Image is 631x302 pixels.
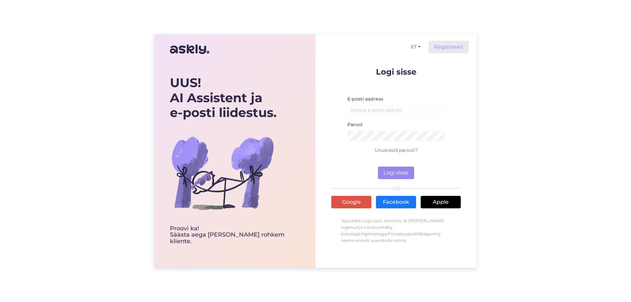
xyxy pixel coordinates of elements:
img: bg-askly [170,120,275,225]
img: Askly [170,41,209,57]
label: Parool [347,121,362,128]
a: Unustasid parooli? [375,147,418,153]
a: Facebook [376,196,416,208]
label: E-posti aadress [347,96,383,103]
span: VÕI [391,186,402,191]
a: Registreeri [429,41,469,53]
p: Vajutades Logi sisse, kinnitan, et [PERSON_NAME] lugenud ja nõustun , ning saama emaile uuenduste... [331,214,461,247]
input: Sisesta e-posti aadress [347,105,445,115]
button: Logi sisse [378,167,414,179]
a: Apple [421,196,461,208]
p: Logi sisse [331,68,461,76]
button: ET [409,42,423,52]
a: Privaatsuspoliitikaga [388,231,431,236]
a: Askly Kasutajatingimustega [341,225,392,236]
div: UUS! AI Assistent ja e-posti liidestus. [170,75,300,120]
div: Proovi ka! Säästa aega [PERSON_NAME] rohkem kliente. [170,225,300,245]
a: Google [331,196,371,208]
